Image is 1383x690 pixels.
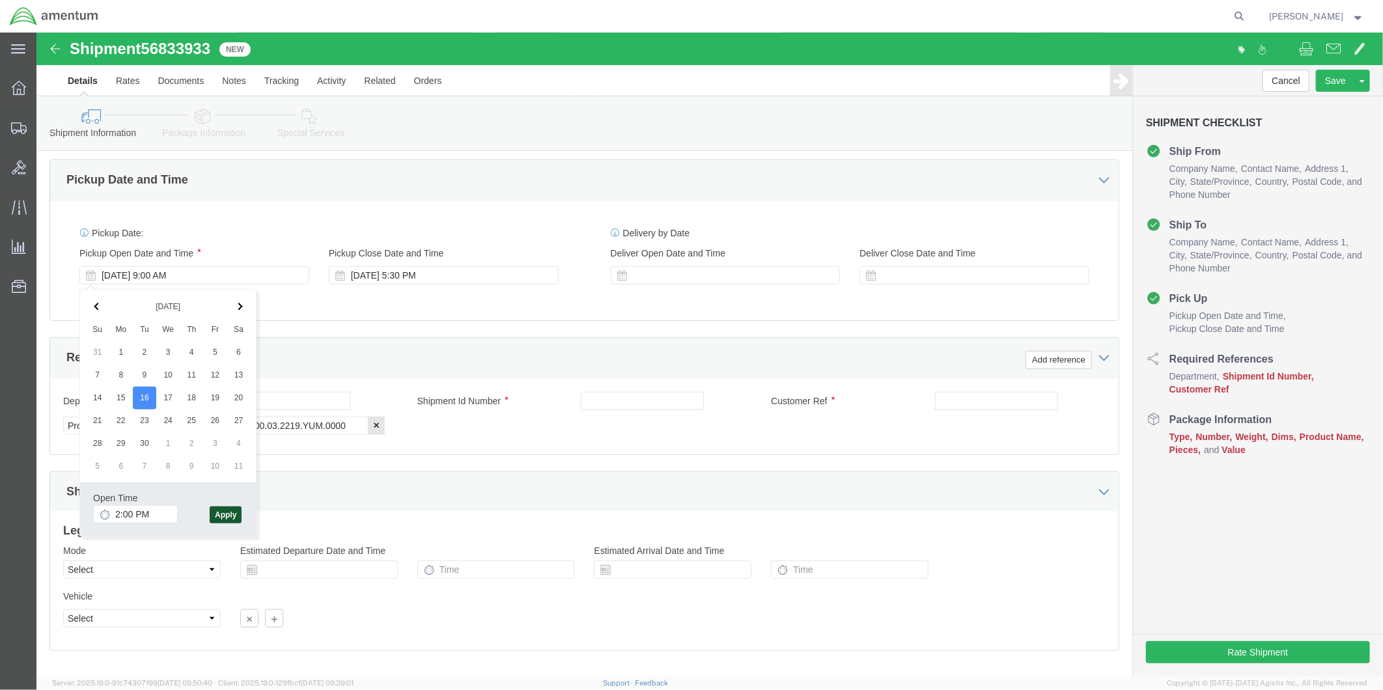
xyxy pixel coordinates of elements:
[36,33,1383,676] iframe: FS Legacy Container
[1269,8,1365,24] button: [PERSON_NAME]
[158,679,212,687] span: [DATE] 09:50:40
[52,679,212,687] span: Server: 2025.19.0-91c74307f99
[301,679,354,687] span: [DATE] 09:39:01
[603,679,636,687] a: Support
[218,679,354,687] span: Client: 2025.19.0-129fbcf
[635,679,668,687] a: Feedback
[1270,9,1344,23] span: Kenneth Wicker
[1167,678,1367,689] span: Copyright © [DATE]-[DATE] Agistix Inc., All Rights Reserved
[9,7,99,26] img: logo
